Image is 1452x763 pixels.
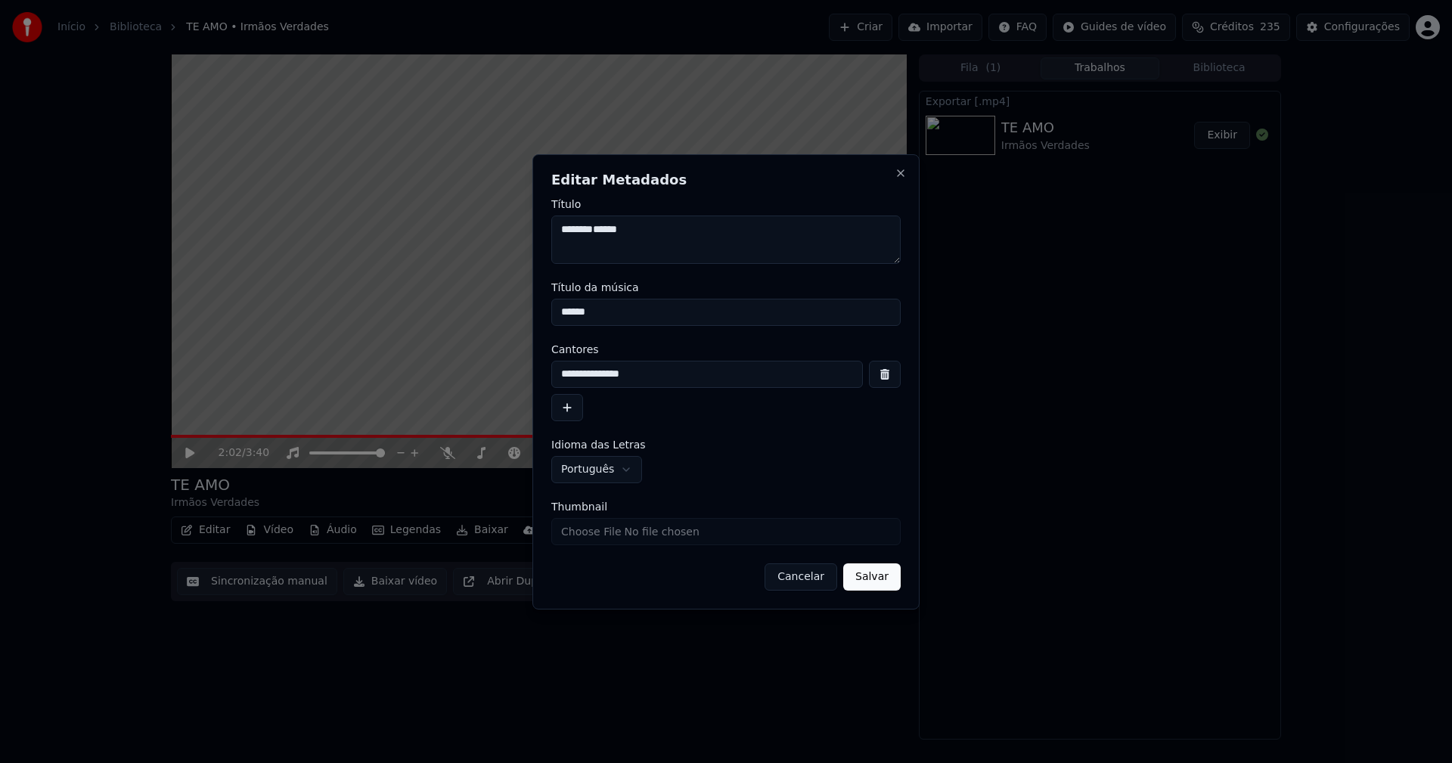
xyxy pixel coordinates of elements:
label: Cantores [551,344,901,355]
h2: Editar Metadados [551,173,901,187]
label: Título [551,199,901,209]
button: Salvar [843,563,901,591]
button: Cancelar [765,563,837,591]
label: Título da música [551,282,901,293]
span: Idioma das Letras [551,439,646,450]
span: Thumbnail [551,501,607,512]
